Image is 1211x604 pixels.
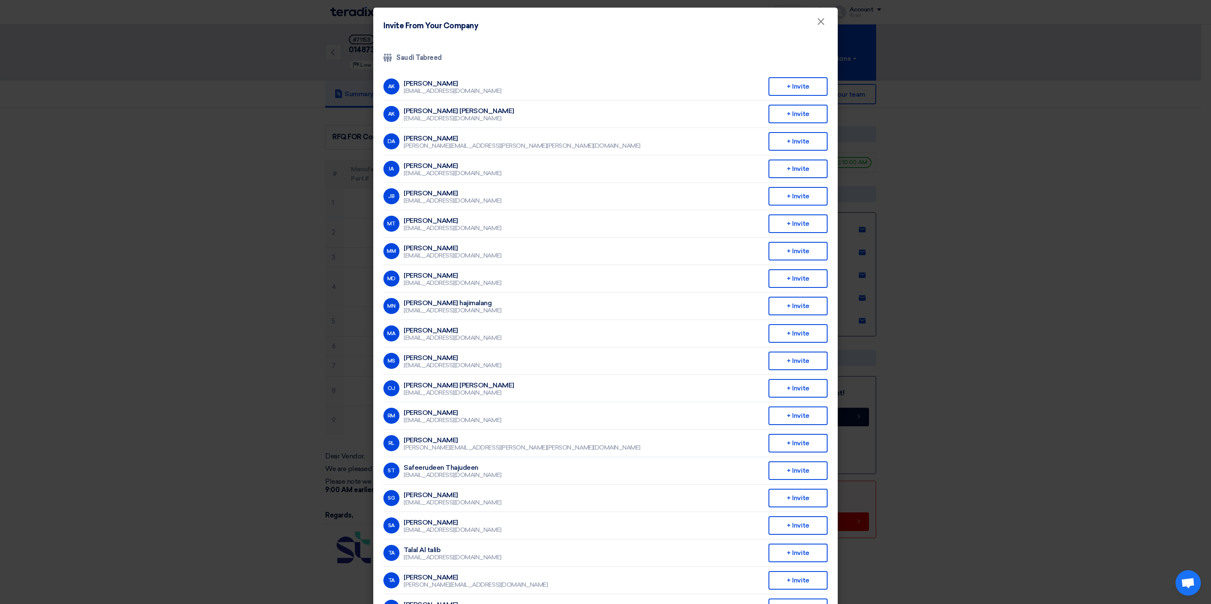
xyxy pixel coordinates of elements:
[383,271,399,287] div: MD
[768,132,828,151] div: + Invite
[768,160,828,178] div: + Invite
[404,272,502,279] div: [PERSON_NAME]
[768,77,828,96] div: + Invite
[404,217,502,225] div: [PERSON_NAME]
[404,162,502,170] div: [PERSON_NAME]
[383,463,399,479] div: ST
[404,244,502,252] div: [PERSON_NAME]
[383,490,399,506] div: SG
[404,499,502,506] div: [EMAIL_ADDRESS][DOMAIN_NAME]
[404,546,502,554] div: Talal Al talib
[768,516,828,535] div: + Invite
[768,242,828,260] div: + Invite
[404,80,502,87] div: [PERSON_NAME]
[768,105,828,123] div: + Invite
[768,489,828,507] div: + Invite
[404,327,502,334] div: [PERSON_NAME]
[404,362,502,369] div: [EMAIL_ADDRESS][DOMAIN_NAME]
[404,574,548,581] div: [PERSON_NAME]
[383,243,399,259] div: MM
[768,269,828,288] div: + Invite
[768,379,828,398] div: + Invite
[817,15,825,32] span: ×
[404,142,641,150] div: [PERSON_NAME][EMAIL_ADDRESS][PERSON_NAME][PERSON_NAME][DOMAIN_NAME]
[404,307,502,314] div: [EMAIL_ADDRESS][DOMAIN_NAME]
[383,161,399,177] div: IA
[1176,570,1201,596] a: Open chat
[404,135,641,142] div: [PERSON_NAME]
[404,417,502,424] div: [EMAIL_ADDRESS][DOMAIN_NAME]
[383,133,399,149] div: DA
[404,409,502,417] div: [PERSON_NAME]
[768,187,828,206] div: + Invite
[404,279,502,287] div: [EMAIL_ADDRESS][DOMAIN_NAME]
[383,545,399,561] div: TA
[404,197,502,205] div: [EMAIL_ADDRESS][DOMAIN_NAME]
[404,519,502,526] div: [PERSON_NAME]
[404,389,514,397] div: [EMAIL_ADDRESS][DOMAIN_NAME]
[810,14,832,30] button: Close
[768,297,828,315] div: + Invite
[404,190,502,197] div: [PERSON_NAME]
[404,170,502,177] div: [EMAIL_ADDRESS][DOMAIN_NAME]
[404,491,502,499] div: [PERSON_NAME]
[404,225,502,232] div: [EMAIL_ADDRESS][DOMAIN_NAME]
[404,299,502,307] div: [PERSON_NAME] hajimalang
[404,382,514,389] div: [PERSON_NAME] [PERSON_NAME]
[768,324,828,343] div: + Invite
[383,380,399,396] div: OJ
[768,214,828,233] div: + Invite
[404,107,514,115] div: [PERSON_NAME] [PERSON_NAME]
[383,353,399,369] div: MS
[383,216,399,232] div: MT
[404,334,502,342] div: [EMAIL_ADDRESS][DOMAIN_NAME]
[383,435,399,451] div: RL
[383,408,399,424] div: RM
[404,87,502,95] div: [EMAIL_ADDRESS][DOMAIN_NAME]
[404,436,641,444] div: [PERSON_NAME]
[404,444,641,452] div: [PERSON_NAME][EMAIL_ADDRESS][PERSON_NAME][PERSON_NAME][DOMAIN_NAME]
[768,571,828,590] div: + Invite
[404,471,502,479] div: [EMAIL_ADDRESS][DOMAIN_NAME]
[768,352,828,370] div: + Invite
[404,581,548,589] div: [PERSON_NAME][EMAIL_ADDRESS][DOMAIN_NAME]
[768,461,828,480] div: + Invite
[383,106,399,122] div: AK
[383,20,478,32] h4: Invite From Your Company
[383,188,399,204] div: JB
[383,53,828,63] div: Saudi Tabreed
[383,298,399,314] div: MN
[768,434,828,452] div: + Invite
[404,554,502,561] div: [EMAIL_ADDRESS][DOMAIN_NAME]
[383,572,399,588] div: TA
[383,79,399,95] div: AK
[404,464,502,471] div: Safeerudeen Thajudeen
[404,115,514,122] div: [EMAIL_ADDRESS][DOMAIN_NAME]
[768,544,828,562] div: + Invite
[404,526,502,534] div: [EMAIL_ADDRESS][DOMAIN_NAME]
[383,325,399,341] div: MA
[768,406,828,425] div: + Invite
[404,354,502,362] div: [PERSON_NAME]
[404,252,502,260] div: [EMAIL_ADDRESS][DOMAIN_NAME]
[383,517,399,534] div: SA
